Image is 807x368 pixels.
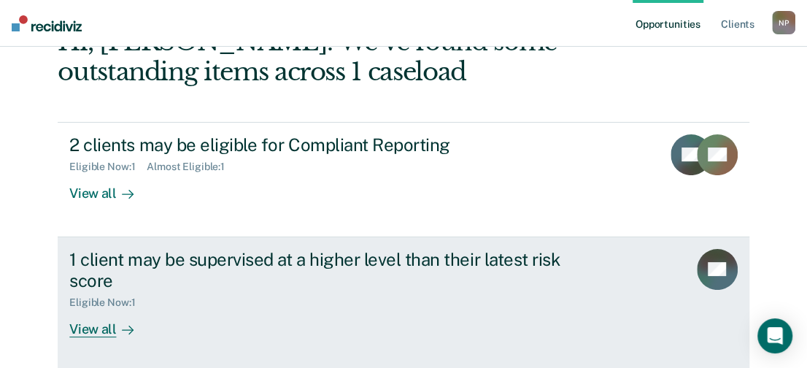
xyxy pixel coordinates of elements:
img: Recidiviz [12,15,82,31]
div: 2 clients may be eligible for Compliant Reporting [69,134,582,156]
div: 1 client may be supervised at a higher level than their latest risk score [69,249,582,291]
div: Open Intercom Messenger [757,318,792,353]
a: 2 clients may be eligible for Compliant ReportingEligible Now:1Almost Eligible:1View all [58,122,749,237]
div: Eligible Now : 1 [69,296,147,309]
button: NP [772,11,795,34]
div: Eligible Now : 1 [69,161,147,173]
div: View all [69,173,151,202]
div: N P [772,11,795,34]
div: View all [69,309,151,337]
div: Almost Eligible : 1 [147,161,236,173]
div: Hi, [PERSON_NAME]. We’ve found some outstanding items across 1 caseload [58,27,611,87]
